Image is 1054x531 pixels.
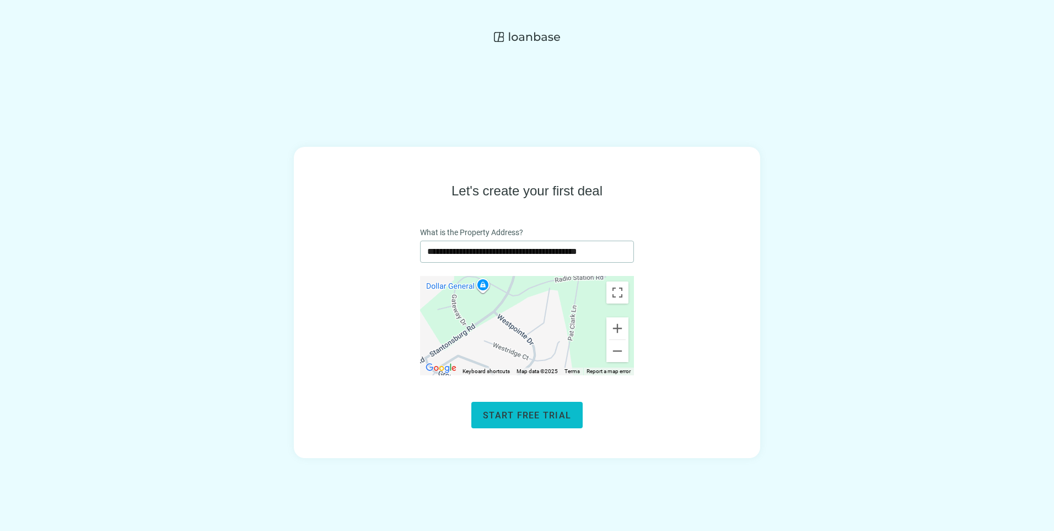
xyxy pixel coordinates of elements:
button: Zoom out [606,340,628,362]
h1: Let's create your first deal [451,182,603,200]
button: Toggle fullscreen view [606,282,628,304]
a: Open this area in Google Maps (opens a new window) [423,361,459,375]
span: What is the Property Address? [420,226,523,238]
button: Keyboard shortcuts [463,368,510,375]
a: Terms (opens in new tab) [564,368,580,374]
a: Report a map error [587,368,631,374]
span: Map data ©2025 [517,368,558,374]
button: Zoom in [606,317,628,339]
button: Start free trial [471,402,583,428]
span: Start free trial [483,410,571,421]
img: Google [423,361,459,375]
